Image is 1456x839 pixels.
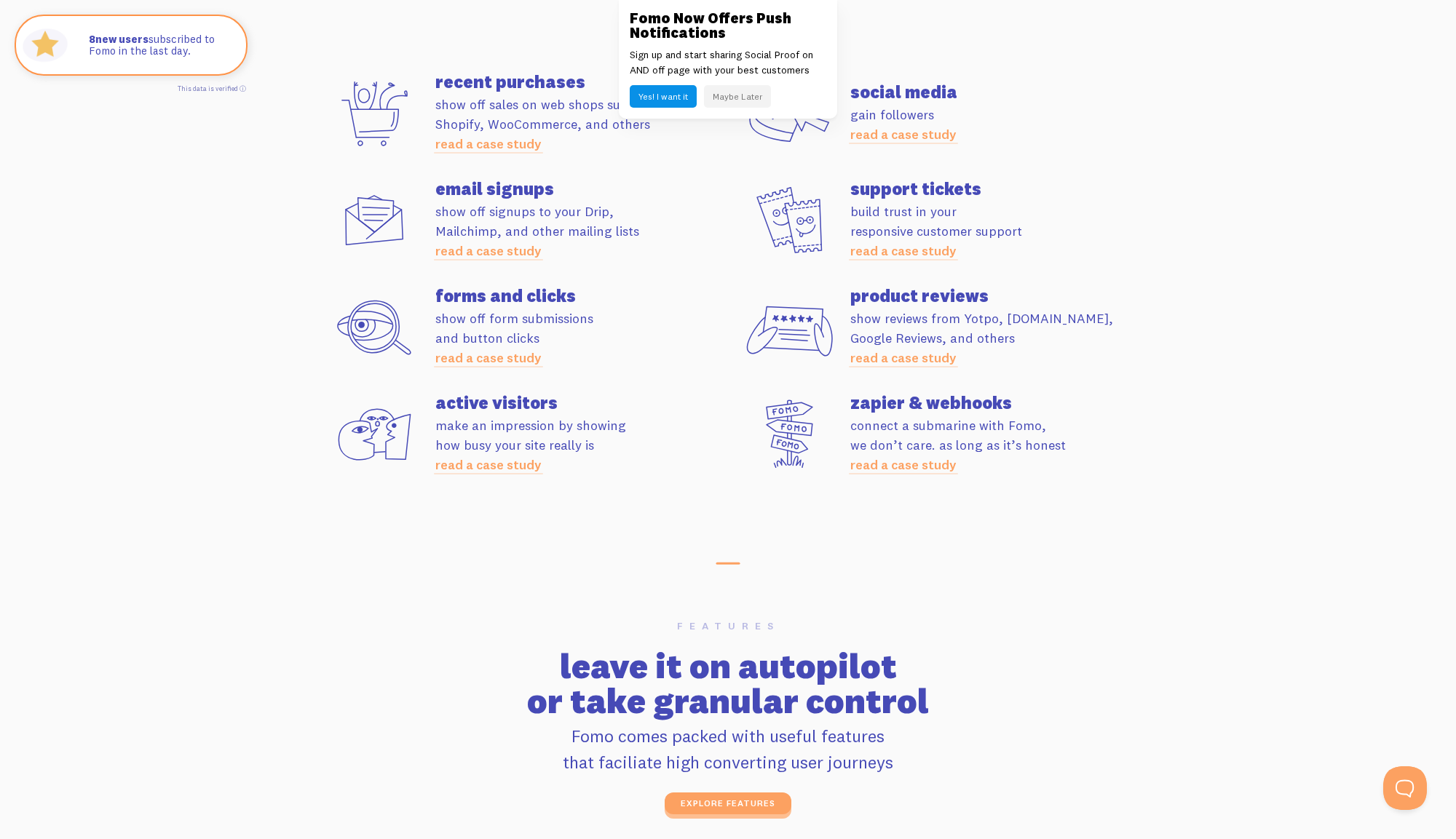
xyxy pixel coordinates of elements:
[435,456,542,473] a: read a case study
[850,242,957,259] a: read a case study
[435,135,542,152] a: read a case study
[435,287,728,304] h4: forms and clicks
[630,47,826,78] p: Sign up and start sharing Social Proof on AND off page with your best customers
[322,648,1134,718] h2: leave it on autopilot or take granular control
[435,202,728,261] p: show off signups to your Drip, Mailchimp, and other mailing lists
[850,202,1143,261] p: build trust in your responsive customer support
[322,723,1134,775] p: Fomo comes packed with useful features that faciliate high converting user journeys
[435,415,728,474] p: make an impression by showing how busy your site really is
[435,349,542,366] a: read a case study
[850,415,1143,474] p: connect a submarine with Fomo, we don’t care. as long as it’s honest
[322,621,1134,631] h6: features
[850,349,957,366] a: read a case study
[704,85,771,108] button: Maybe Later
[630,11,826,40] h3: Fomo Now Offers Push Notifications
[19,19,71,71] img: Fomo
[850,309,1143,367] p: show reviews from Yotpo, [DOMAIN_NAME], Google Reviews, and others
[435,73,728,90] h4: recent purchases
[850,105,1143,144] p: gain followers
[89,32,149,46] strong: new users
[89,33,232,57] p: subscribed to Fomo in the last day.
[850,180,1143,197] h4: support tickets
[850,456,957,473] a: read a case study
[1383,766,1427,810] iframe: Help Scout Beacon - Open
[435,242,542,259] a: read a case study
[178,84,246,92] a: This data is verified ⓘ
[850,394,1143,411] h4: zapier & webhooks
[850,287,1143,304] h4: product reviews
[435,309,728,367] p: show off form submissions and button clicks
[435,180,728,197] h4: email signups
[435,95,728,154] p: show off sales on web shops such as Shopify, WooCommerce, and others
[630,85,697,108] button: Yes! I want it
[850,126,957,143] a: read a case study
[89,33,95,46] span: 8
[435,394,728,411] h4: active visitors
[665,792,791,814] a: explore features
[850,83,1143,100] h4: social media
